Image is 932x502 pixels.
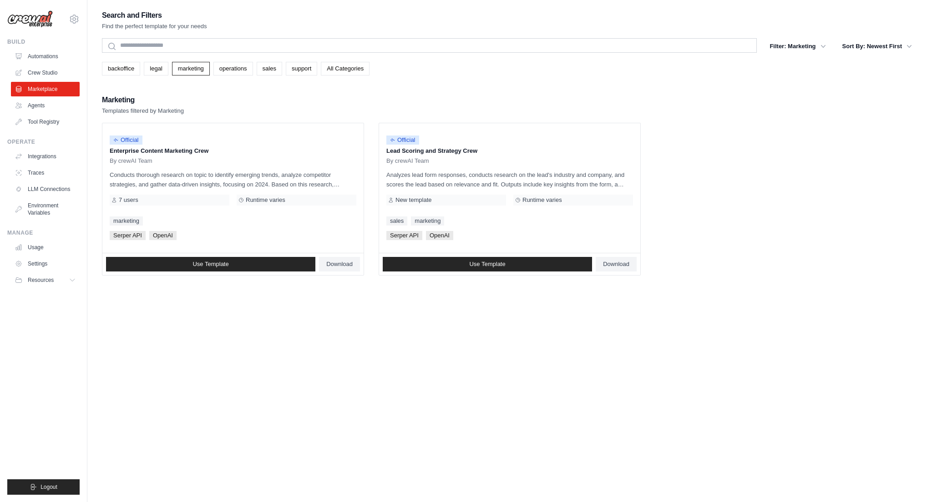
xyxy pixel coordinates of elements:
[41,483,57,491] span: Logout
[11,256,80,271] a: Settings
[172,62,210,75] a: marketing
[319,257,360,271] a: Download
[110,216,143,226] a: marketing
[386,231,422,240] span: Serper API
[11,273,80,287] button: Resources
[102,94,184,106] h2: Marketing
[286,62,317,75] a: support
[7,38,80,45] div: Build
[110,170,356,189] p: Conducts thorough research on topic to identify emerging trends, analyze competitor strategies, a...
[11,240,80,255] a: Usage
[213,62,253,75] a: operations
[837,38,917,55] button: Sort By: Newest First
[110,157,152,165] span: By crewAI Team
[11,115,80,129] a: Tool Registry
[106,257,315,271] a: Use Template
[149,231,177,240] span: OpenAI
[383,257,592,271] a: Use Template
[102,9,207,22] h2: Search and Filters
[386,157,429,165] span: By crewAI Team
[603,261,629,268] span: Download
[144,62,168,75] a: legal
[386,216,407,226] a: sales
[257,62,282,75] a: sales
[326,261,353,268] span: Download
[11,65,80,80] a: Crew Studio
[192,261,228,268] span: Use Template
[110,136,142,145] span: Official
[7,229,80,236] div: Manage
[110,146,356,156] p: Enterprise Content Marketing Crew
[522,196,562,204] span: Runtime varies
[110,231,146,240] span: Serper API
[11,82,80,96] a: Marketplace
[11,98,80,113] a: Agents
[11,198,80,220] a: Environment Variables
[7,479,80,495] button: Logout
[119,196,138,204] span: 7 users
[386,146,633,156] p: Lead Scoring and Strategy Crew
[596,257,637,271] a: Download
[28,276,54,284] span: Resources
[426,231,453,240] span: OpenAI
[469,261,505,268] span: Use Template
[395,196,431,204] span: New template
[386,170,633,189] p: Analyzes lead form responses, conducts research on the lead's industry and company, and scores th...
[7,10,53,28] img: Logo
[11,149,80,164] a: Integrations
[102,62,140,75] a: backoffice
[386,136,419,145] span: Official
[11,182,80,196] a: LLM Connections
[321,62,370,75] a: All Categories
[102,106,184,115] p: Templates filtered by Marketing
[11,49,80,64] a: Automations
[764,38,831,55] button: Filter: Marketing
[411,216,444,226] a: marketing
[11,166,80,180] a: Traces
[102,22,207,31] p: Find the perfect template for your needs
[7,138,80,146] div: Operate
[246,196,285,204] span: Runtime varies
